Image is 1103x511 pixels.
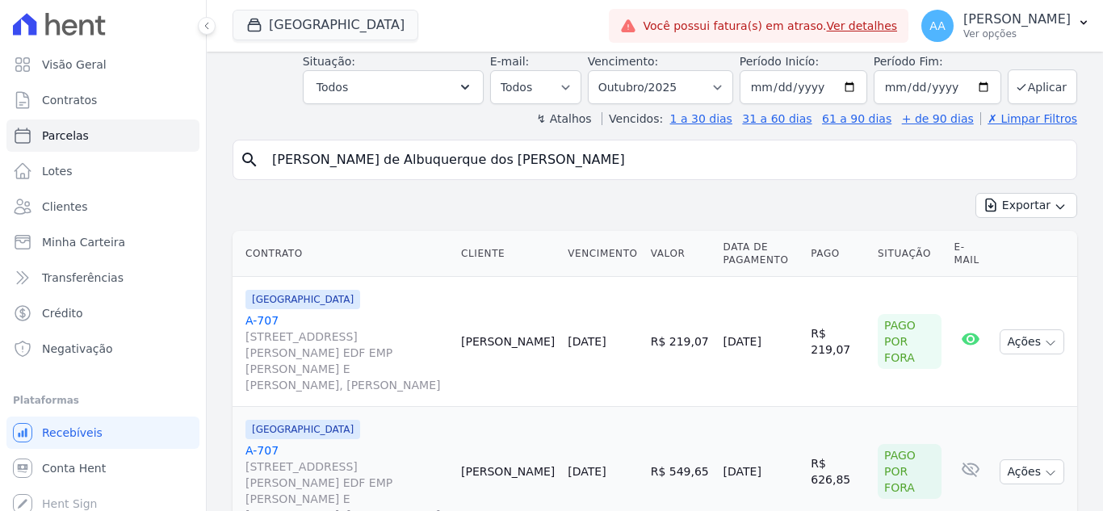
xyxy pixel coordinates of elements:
div: Pago por fora [878,444,942,499]
a: Clientes [6,191,199,223]
th: Cliente [455,231,561,277]
span: Clientes [42,199,87,215]
p: [PERSON_NAME] [963,11,1071,27]
a: 61 a 90 dias [822,112,891,125]
a: [DATE] [568,335,606,348]
label: ↯ Atalhos [536,112,591,125]
span: Visão Geral [42,57,107,73]
button: Aplicar [1008,69,1077,104]
span: Você possui fatura(s) em atraso. [643,18,897,35]
div: Pago por fora [878,314,942,369]
th: Vencimento [561,231,644,277]
a: 31 a 60 dias [742,112,812,125]
a: Parcelas [6,119,199,152]
p: Ver opções [963,27,1071,40]
a: Lotes [6,155,199,187]
label: Situação: [303,55,355,68]
button: Todos [303,70,484,104]
td: R$ 219,07 [644,277,717,407]
label: Período Inicío: [740,55,819,68]
a: Transferências [6,262,199,294]
a: A-707[STREET_ADDRESS][PERSON_NAME] EDF EMP [PERSON_NAME] E [PERSON_NAME], [PERSON_NAME] [245,312,448,393]
th: Pago [804,231,871,277]
a: Minha Carteira [6,226,199,258]
a: Crédito [6,297,199,329]
label: Período Fim: [874,53,1001,70]
button: AA [PERSON_NAME] Ver opções [908,3,1103,48]
button: Exportar [975,193,1077,218]
a: 1 a 30 dias [670,112,732,125]
th: Data de Pagamento [717,231,805,277]
span: Transferências [42,270,124,286]
label: E-mail: [490,55,530,68]
span: Negativação [42,341,113,357]
span: Parcelas [42,128,89,144]
span: Todos [317,77,348,97]
a: + de 90 dias [902,112,974,125]
td: R$ 219,07 [804,277,871,407]
th: Contrato [233,231,455,277]
button: Ações [1000,459,1064,484]
span: AA [929,20,946,31]
a: Visão Geral [6,48,199,81]
a: Recebíveis [6,417,199,449]
th: Valor [644,231,717,277]
a: Negativação [6,333,199,365]
label: Vencimento: [588,55,658,68]
span: Contratos [42,92,97,108]
span: Minha Carteira [42,234,125,250]
div: Plataformas [13,391,193,410]
span: Crédito [42,305,83,321]
td: [DATE] [717,277,805,407]
th: Situação [871,231,948,277]
span: [GEOGRAPHIC_DATA] [245,290,360,309]
button: Ações [1000,329,1064,354]
i: search [240,150,259,170]
th: E-mail [948,231,994,277]
span: [STREET_ADDRESS][PERSON_NAME] EDF EMP [PERSON_NAME] E [PERSON_NAME], [PERSON_NAME] [245,329,448,393]
span: [GEOGRAPHIC_DATA] [245,420,360,439]
a: Conta Hent [6,452,199,484]
span: Lotes [42,163,73,179]
a: [DATE] [568,465,606,478]
a: Contratos [6,84,199,116]
label: Vencidos: [602,112,663,125]
span: Conta Hent [42,460,106,476]
input: Buscar por nome do lote ou do cliente [262,144,1070,176]
td: [PERSON_NAME] [455,277,561,407]
span: Recebíveis [42,425,103,441]
button: [GEOGRAPHIC_DATA] [233,10,418,40]
a: ✗ Limpar Filtros [980,112,1077,125]
a: Ver detalhes [827,19,898,32]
